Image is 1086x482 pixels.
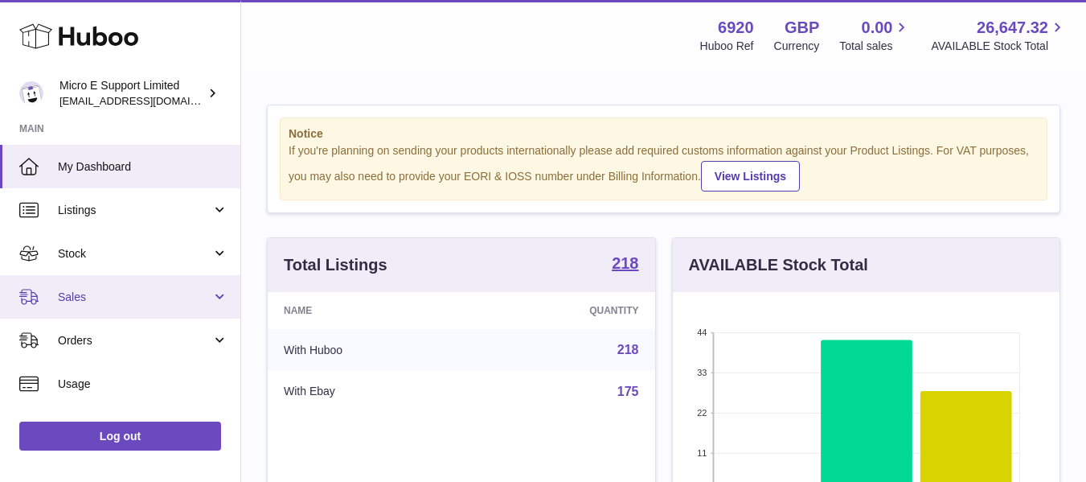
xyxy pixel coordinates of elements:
span: My Dashboard [58,159,228,175]
a: 26,647.32 AVAILABLE Stock Total [931,17,1067,54]
img: contact@micropcsupport.com [19,81,43,105]
a: View Listings [701,161,800,192]
strong: Notice [289,126,1039,142]
text: 44 [697,328,707,337]
span: [EMAIL_ADDRESS][DOMAIN_NAME] [59,94,236,107]
td: With Ebay [268,371,472,413]
span: Stock [58,246,211,262]
a: 218 [617,343,639,356]
span: 0.00 [862,17,893,39]
div: Huboo Ref [700,39,754,54]
span: 26,647.32 [977,17,1048,39]
span: Sales [58,290,211,305]
text: 11 [697,448,707,458]
a: 0.00 Total sales [839,17,911,54]
div: Currency [774,39,820,54]
strong: 218 [612,255,638,271]
strong: GBP [785,17,819,39]
th: Name [268,292,472,329]
span: AVAILABLE Stock Total [931,39,1067,54]
a: 175 [617,385,639,398]
span: Listings [58,203,211,218]
th: Quantity [472,292,655,329]
h3: AVAILABLE Stock Total [689,254,868,276]
span: Total sales [839,39,911,54]
td: With Huboo [268,329,472,371]
span: Orders [58,333,211,348]
strong: 6920 [718,17,754,39]
text: 33 [697,368,707,377]
div: Micro E Support Limited [59,78,204,109]
h3: Total Listings [284,254,387,276]
div: If you're planning on sending your products internationally please add required customs informati... [289,143,1039,192]
a: Log out [19,422,221,451]
span: Usage [58,377,228,392]
a: 218 [612,255,638,274]
text: 22 [697,408,707,418]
